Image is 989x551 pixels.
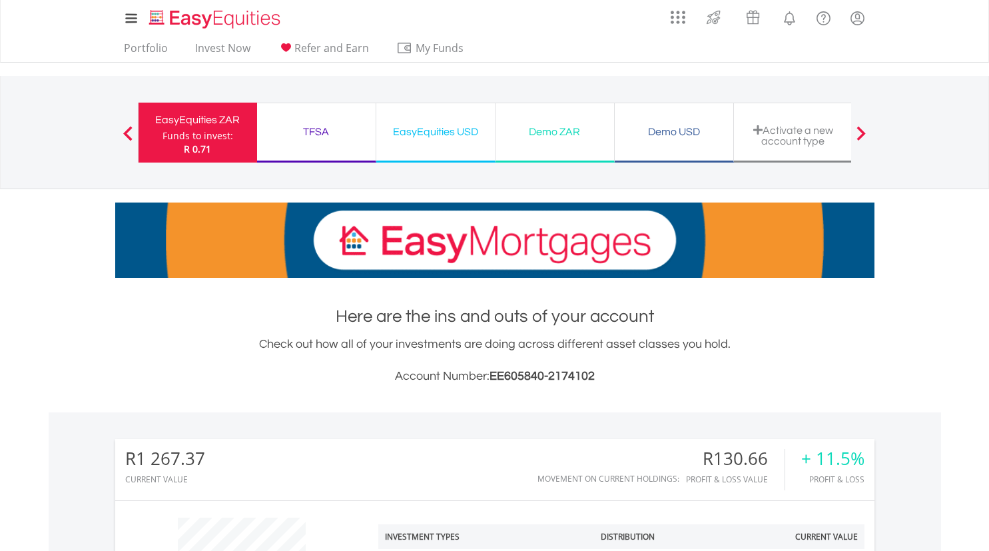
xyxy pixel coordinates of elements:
[115,367,874,386] h3: Account Number:
[125,449,205,468] div: R1 267.37
[601,531,655,542] div: Distribution
[163,129,233,143] div: Funds to invest:
[190,41,256,62] a: Invest Now
[773,3,807,30] a: Notifications
[537,474,679,483] div: Movement on Current Holdings:
[147,111,249,129] div: EasyEquities ZAR
[294,41,369,55] span: Refer and Earn
[742,7,764,28] img: vouchers-v2.svg
[503,123,606,141] div: Demo ZAR
[490,370,595,382] span: EE605840-2174102
[147,8,286,30] img: EasyEquities_Logo.png
[396,39,484,57] span: My Funds
[742,125,844,147] div: Activate a new account type
[801,475,864,484] div: Profit & Loss
[115,335,874,386] div: Check out how all of your investments are doing across different asset classes you hold.
[623,123,725,141] div: Demo USD
[384,123,487,141] div: EasyEquities USD
[801,449,864,468] div: + 11.5%
[184,143,211,155] span: R 0.71
[272,41,374,62] a: Refer and Earn
[378,524,540,549] th: Investment Types
[265,123,368,141] div: TFSA
[686,449,785,468] div: R130.66
[743,524,864,549] th: Current Value
[125,475,205,484] div: CURRENT VALUE
[119,41,173,62] a: Portfolio
[686,475,785,484] div: Profit & Loss Value
[840,3,874,33] a: My Profile
[807,3,840,30] a: FAQ's and Support
[115,203,874,278] img: EasyMortage Promotion Banner
[662,3,694,25] a: AppsGrid
[115,304,874,328] h1: Here are the ins and outs of your account
[671,10,685,25] img: grid-menu-icon.svg
[144,3,286,30] a: Home page
[703,7,725,28] img: thrive-v2.svg
[733,3,773,28] a: Vouchers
